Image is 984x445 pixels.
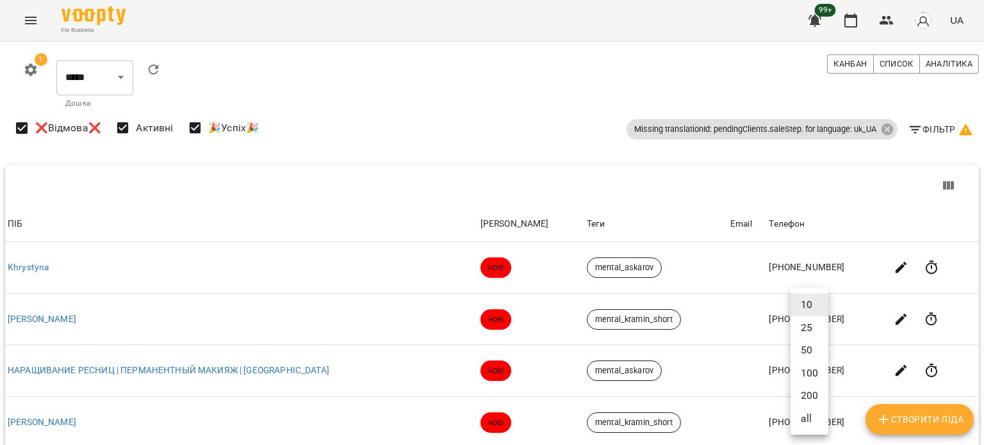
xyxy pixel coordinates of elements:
li: 25 [791,316,828,339]
li: 50 [791,339,828,362]
li: 10 [791,293,828,316]
li: all [791,407,828,430]
li: 200 [791,384,828,407]
li: 100 [791,362,828,385]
